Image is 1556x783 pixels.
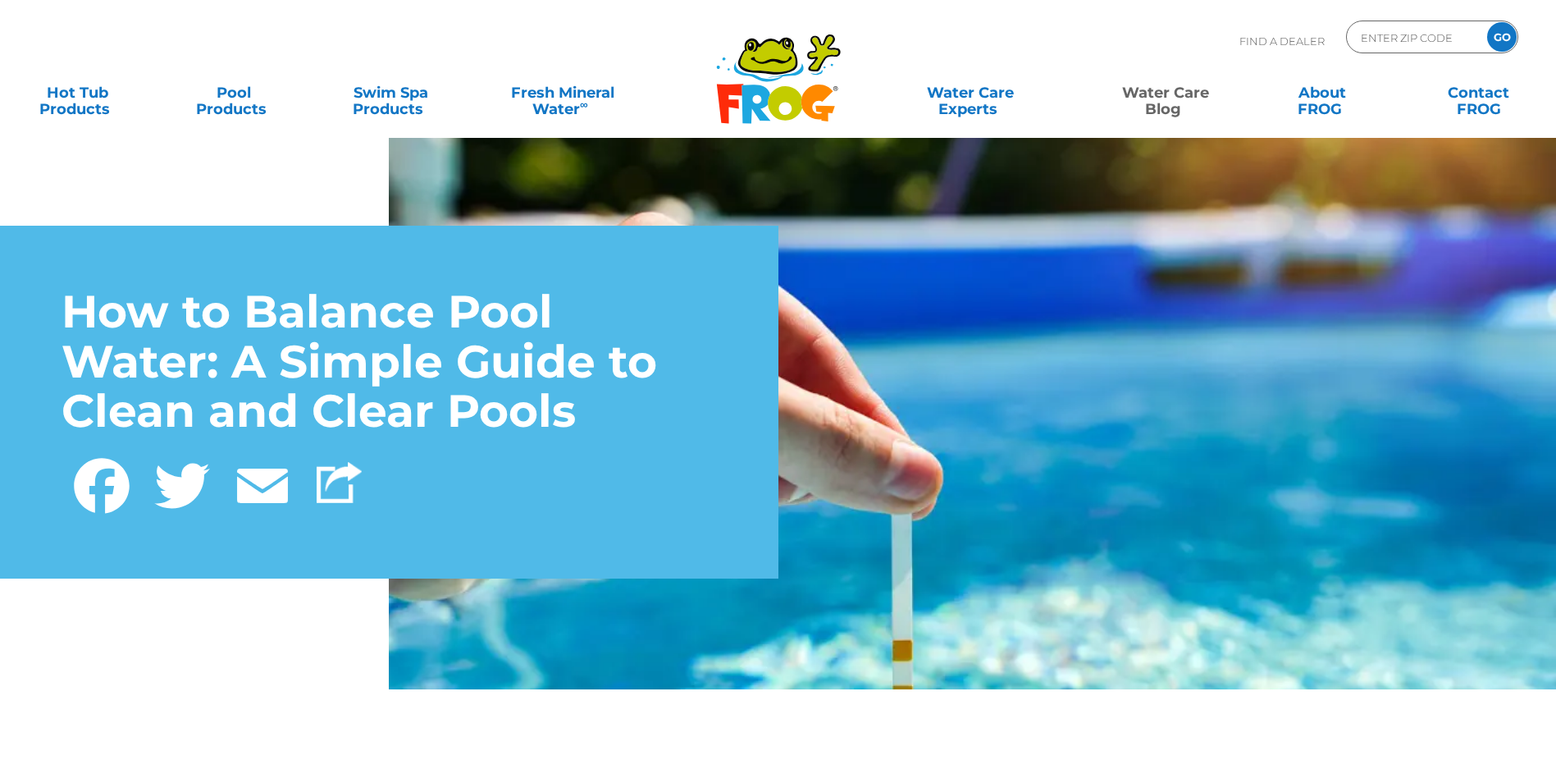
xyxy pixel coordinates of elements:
a: Email [222,449,303,517]
a: Water CareExperts [872,76,1070,109]
sup: ∞ [580,98,588,111]
input: Zip Code Form [1359,25,1470,49]
input: GO [1487,22,1517,52]
p: Find A Dealer [1239,21,1325,62]
a: Swim SpaProducts [330,76,452,109]
a: Hot TubProducts [16,76,139,109]
img: Share [317,462,362,503]
a: Fresh MineralWater∞ [486,76,639,109]
a: AboutFROG [1261,76,1383,109]
a: Facebook [62,449,142,517]
h1: How to Balance Pool Water: A Simple Guide to Clean and Clear Pools [62,287,717,437]
a: Twitter [142,449,222,517]
a: PoolProducts [173,76,295,109]
a: ContactFROG [1417,76,1540,109]
a: Water CareBlog [1104,76,1226,109]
